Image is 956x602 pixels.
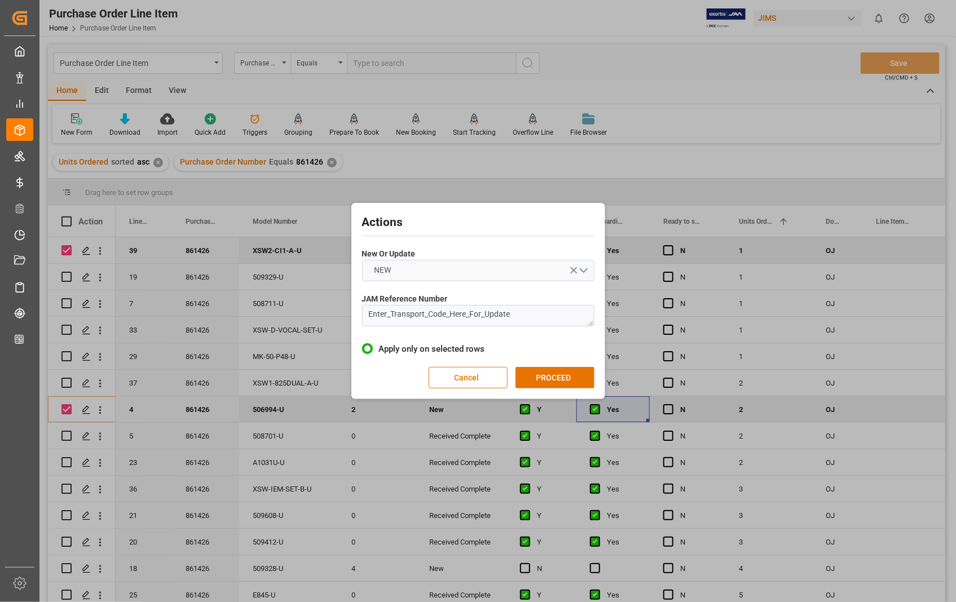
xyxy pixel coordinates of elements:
[362,248,416,260] span: New Or Update
[362,260,594,281] button: open menu
[368,264,397,276] span: NEW
[362,305,594,326] textarea: Enter_Transport_Code_Here_For_Update
[362,214,594,232] h2: Actions
[516,367,594,388] button: PROCEED
[362,293,448,305] span: JAM Reference Number
[362,342,594,356] label: Apply only on selected rows
[429,367,508,388] button: Cancel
